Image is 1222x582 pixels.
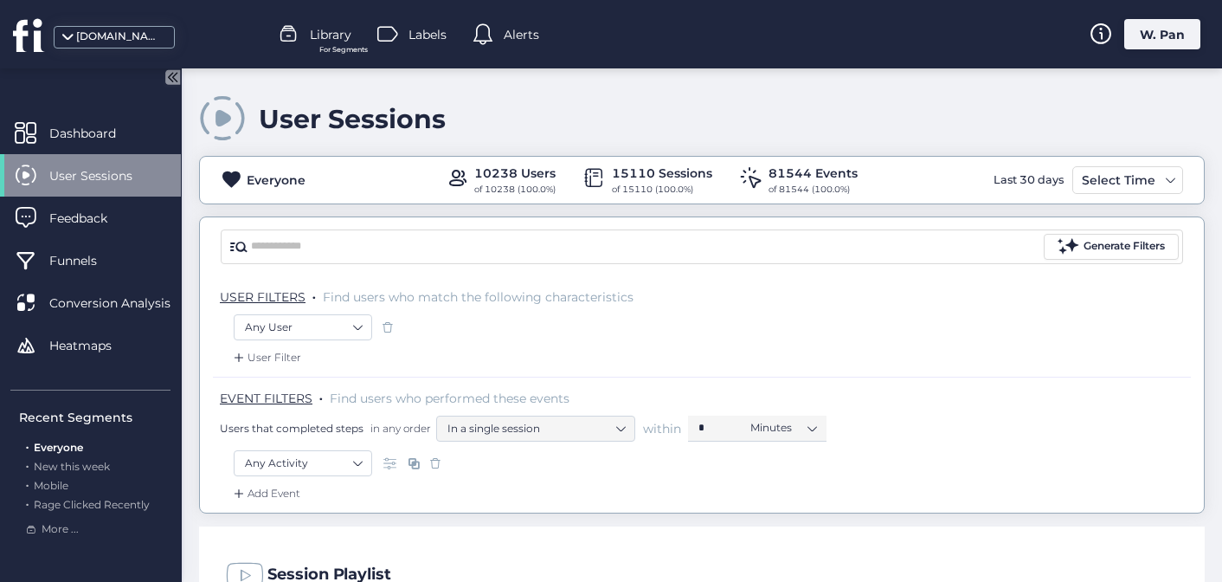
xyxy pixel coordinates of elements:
div: Recent Segments [19,408,170,427]
div: of 10238 (100.0%) [474,183,556,197]
nz-select-item: Any Activity [245,450,361,476]
span: . [26,495,29,511]
div: Everyone [247,171,305,190]
span: Dashboard [49,124,142,143]
span: . [26,475,29,492]
span: More ... [42,521,79,538]
span: For Segments [319,44,368,55]
span: in any order [367,421,431,436]
div: User Filter [230,349,301,366]
nz-select-item: Any User [245,314,361,340]
span: Users that completed steps [220,421,363,436]
span: . [312,286,316,303]
span: Alerts [504,25,539,44]
span: within [643,420,681,437]
span: Mobile [34,479,68,492]
span: Find users who performed these events [330,391,569,406]
div: of 15110 (100.0%) [612,183,712,197]
span: . [26,456,29,473]
span: Find users who match the following characteristics [323,289,634,305]
div: [DOMAIN_NAME] [76,29,163,45]
span: . [319,387,323,404]
div: Add Event [230,485,300,502]
span: EVENT FILTERS [220,391,312,406]
span: Conversion Analysis [49,294,196,313]
span: Rage Clicked Recently [34,498,150,511]
div: 15110 Sessions [612,164,712,183]
nz-select-item: Minutes [750,415,816,441]
div: of 81544 (100.0%) [769,183,858,197]
span: USER FILTERS [220,289,305,305]
nz-select-item: In a single session [447,416,624,442]
span: Library [310,25,351,44]
div: Generate Filters [1084,238,1165,255]
span: . [26,437,29,454]
span: User Sessions [49,166,158,185]
span: Labels [408,25,447,44]
span: Everyone [34,441,83,454]
span: Heatmaps [49,336,138,355]
button: Generate Filters [1044,234,1179,260]
div: Select Time [1077,170,1160,191]
div: User Sessions [259,103,446,135]
div: 10238 Users [474,164,556,183]
span: Feedback [49,209,133,228]
div: Last 30 days [989,166,1068,194]
span: Funnels [49,251,123,270]
div: 81544 Events [769,164,858,183]
div: W. Pan [1124,19,1200,49]
span: New this week [34,460,110,473]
